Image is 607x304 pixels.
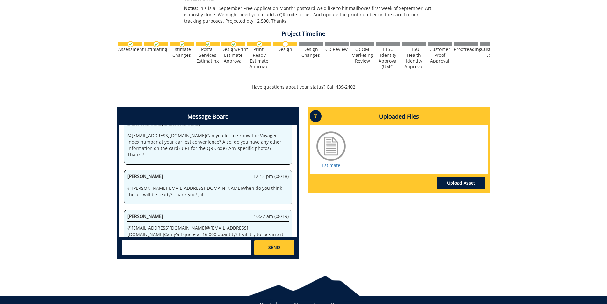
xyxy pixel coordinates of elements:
img: checkmark [205,41,211,47]
span: [PERSON_NAME] [PERSON_NAME] [127,121,200,127]
div: Proofreading [454,47,478,52]
h4: Project Timeline [117,31,490,37]
div: Estimate Changes [170,47,194,58]
img: no [282,41,288,47]
span: [PERSON_NAME] [127,213,163,219]
div: Design/Print Estimate Approval [221,47,245,64]
div: ETSU Identity Approval (UMC) [376,47,400,70]
p: @ [EMAIL_ADDRESS][DOMAIN_NAME] Can you let me know the Voyager index number at your earliest conv... [127,132,289,158]
div: Estimating [144,47,168,52]
div: QCOM Marketing Review [350,47,374,64]
span: Notes: [184,5,198,11]
div: Customer Edits [480,47,503,58]
a: Upload Asset [437,177,485,189]
p: This is a "September Free Application Month" postcard we'd like to hit mailboxes first week of Se... [184,5,434,24]
div: Customer Proof Approval [428,47,452,64]
p: @ [EMAIL_ADDRESS][DOMAIN_NAME] @ [EMAIL_ADDRESS][DOMAIN_NAME] Can y'all quote at 16,000 quantity?... [127,225,289,244]
span: [PERSON_NAME] [127,173,163,179]
div: CD Review [325,47,349,52]
h4: Uploaded Files [310,108,488,125]
img: checkmark [127,41,134,47]
span: 12:12 pm (08/18) [253,173,289,180]
img: checkmark [153,41,159,47]
textarea: messageToSend [122,240,251,255]
a: SEND [254,240,294,255]
p: ? [310,110,322,122]
img: checkmark [231,41,237,47]
span: 10:22 am (08/19) [254,213,289,219]
p: @ [PERSON_NAME][EMAIL_ADDRESS][DOMAIN_NAME] When do you think the art will be ready? Thank you! J... [127,185,289,198]
h4: Message Board [119,108,297,125]
div: Print-Ready Estimate Approval [247,47,271,70]
div: Postal Services Estimating [196,47,220,64]
img: checkmark [179,41,185,47]
span: SEND [268,244,280,251]
div: ETSU Health Identity Approval [402,47,426,70]
div: Design Changes [299,47,323,58]
p: Have questions about your status? Call 439-2402 [117,84,490,90]
img: checkmark [257,41,263,47]
div: Assessment [118,47,142,52]
a: Estimate [322,162,340,168]
div: Design [273,47,297,52]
